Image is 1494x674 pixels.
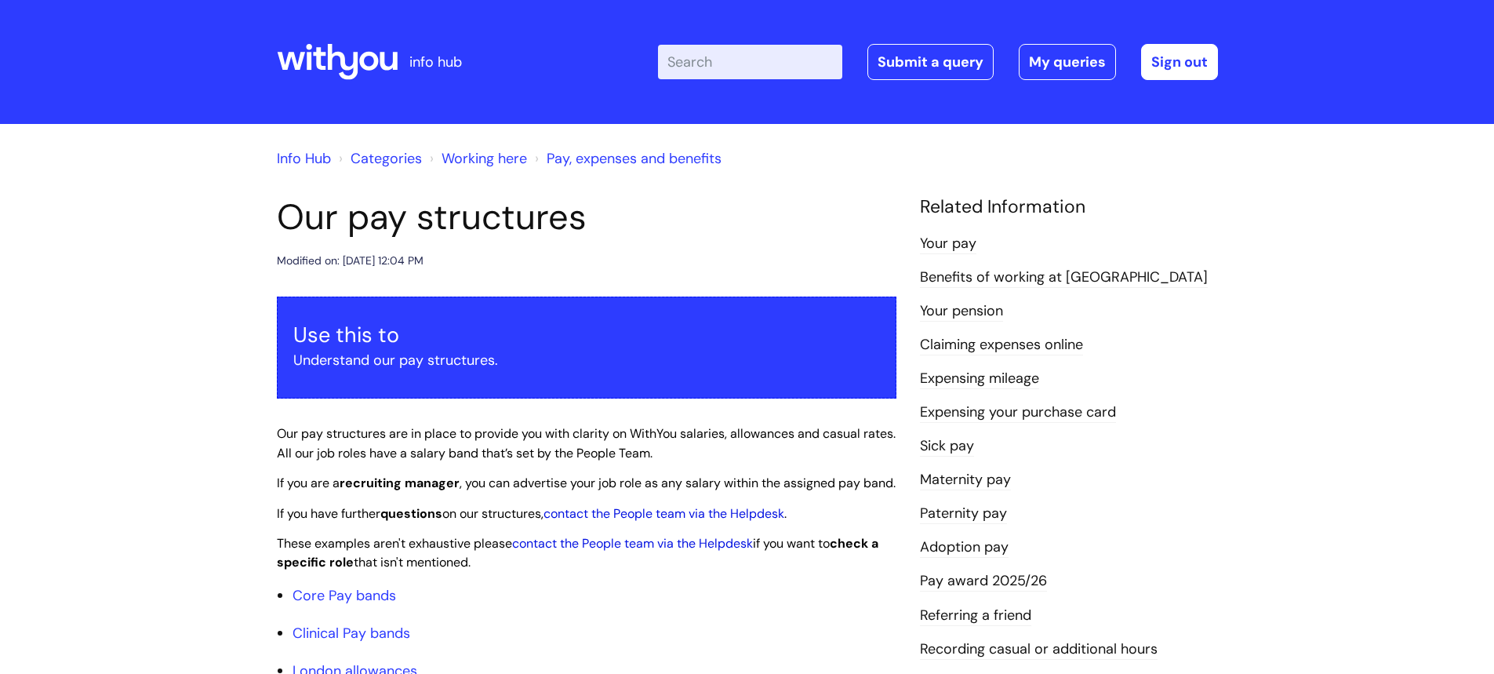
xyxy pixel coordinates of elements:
a: Paternity pay [920,504,1007,524]
a: Clinical Pay bands [293,624,410,643]
strong: questions [380,505,442,522]
li: Working here [426,146,527,171]
a: Expensing mileage [920,369,1039,389]
h4: Related Information [920,196,1218,218]
a: Working here [442,149,527,168]
a: Submit a query [867,44,994,80]
a: contact the People team via the Helpdesk [512,535,753,552]
a: contact the People team via the Helpdesk [543,505,784,522]
span: These examples aren't exhaustive please if you want to that isn't mentioned. [277,535,878,571]
a: Your pension [920,301,1003,322]
a: Core Pay bands [293,586,396,605]
a: Sick pay [920,436,974,457]
a: Sign out [1141,44,1218,80]
strong: recruiting manager [340,475,460,491]
a: Claiming expenses online [920,335,1083,355]
li: Pay, expenses and benefits [531,146,722,171]
a: Pay, expenses and benefits [547,149,722,168]
div: | - [658,44,1218,80]
p: Understand our pay structures. [293,348,880,373]
input: Search [658,45,842,79]
a: Categories [351,149,422,168]
a: Referring a friend [920,606,1031,626]
p: info hub [409,49,462,75]
a: Recording casual or additional hours [920,639,1158,660]
h1: Our pay structures [277,196,896,239]
a: Expensing your purchase card [920,403,1116,423]
a: My queries [1019,44,1116,80]
span: If you have further on our structures, . [277,505,787,522]
a: Your pay [920,234,976,254]
span: Our pay structures are in place to provide you with clarity on WithYou salaries, allowances and c... [277,425,896,461]
span: If you are a , you can advertise your job role as any salary within the assigned pay band. [277,475,896,491]
a: Info Hub [277,149,331,168]
a: Benefits of working at [GEOGRAPHIC_DATA] [920,268,1208,288]
a: Adoption pay [920,537,1009,558]
a: Pay award 2025/26 [920,571,1047,592]
li: Solution home [335,146,422,171]
h3: Use this to [293,322,880,348]
a: Maternity pay [920,470,1011,490]
div: Modified on: [DATE] 12:04 PM [277,251,423,271]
